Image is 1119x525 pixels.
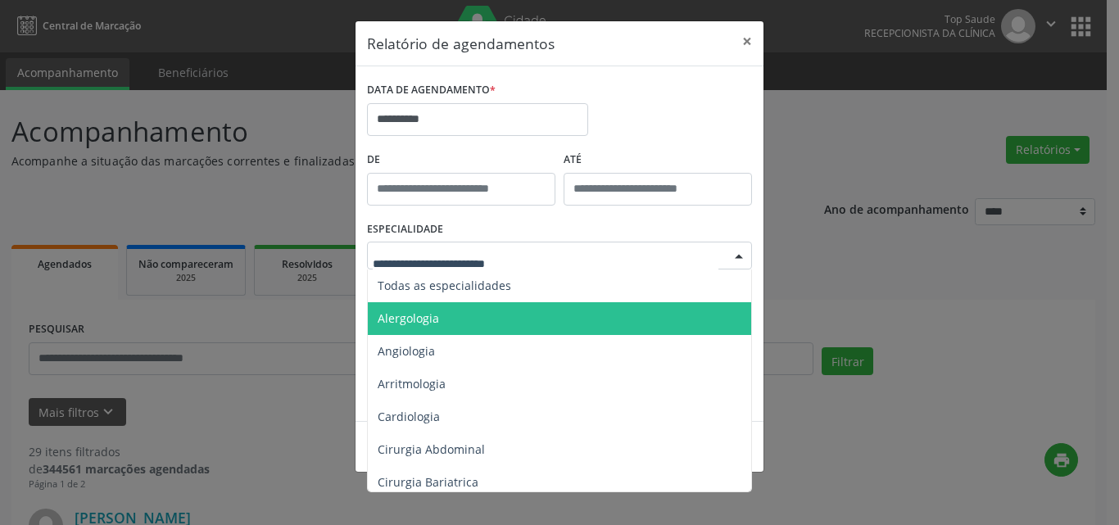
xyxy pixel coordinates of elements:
[731,21,763,61] button: Close
[564,147,752,173] label: ATÉ
[378,376,446,391] span: Arritmologia
[378,441,485,457] span: Cirurgia Abdominal
[367,217,443,242] label: ESPECIALIDADE
[378,310,439,326] span: Alergologia
[378,474,478,490] span: Cirurgia Bariatrica
[378,278,511,293] span: Todas as especialidades
[378,343,435,359] span: Angiologia
[367,78,496,103] label: DATA DE AGENDAMENTO
[367,147,555,173] label: De
[367,33,555,54] h5: Relatório de agendamentos
[378,409,440,424] span: Cardiologia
